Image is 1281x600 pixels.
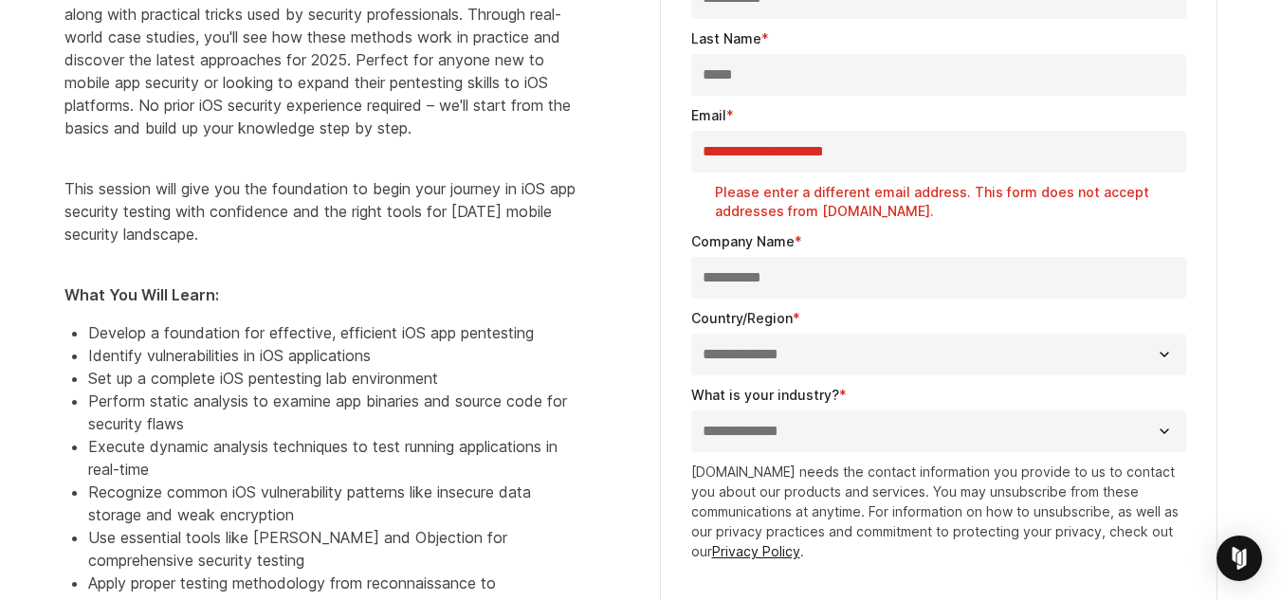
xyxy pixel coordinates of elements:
span: This session will give you the foundation to begin your journey in iOS app security testing with ... [64,179,576,244]
span: Company Name [691,233,795,249]
label: Please enter a different email address. This form does not accept addresses from [DOMAIN_NAME]. [715,183,1186,221]
li: Develop a foundation for effective, efficient iOS app pentesting [88,321,576,344]
li: Use essential tools like [PERSON_NAME] and Objection for comprehensive security testing [88,526,576,572]
span: Email [691,107,726,123]
li: Set up a complete iOS pentesting lab environment [88,367,576,390]
span: Country/Region [691,310,793,326]
li: Perform static analysis to examine app binaries and source code for security flaws [88,390,576,435]
a: Privacy Policy [712,543,800,559]
strong: What You Will Learn: [64,285,219,304]
div: Open Intercom Messenger [1217,536,1262,581]
p: [DOMAIN_NAME] needs the contact information you provide to us to contact you about our products a... [691,462,1186,561]
li: Identify vulnerabilities in iOS applications [88,344,576,367]
span: Last Name [691,30,761,46]
li: Recognize common iOS vulnerability patterns like insecure data storage and weak encryption [88,481,576,526]
li: Execute dynamic analysis techniques to test running applications in real-time [88,435,576,481]
span: What is your industry? [691,387,839,403]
